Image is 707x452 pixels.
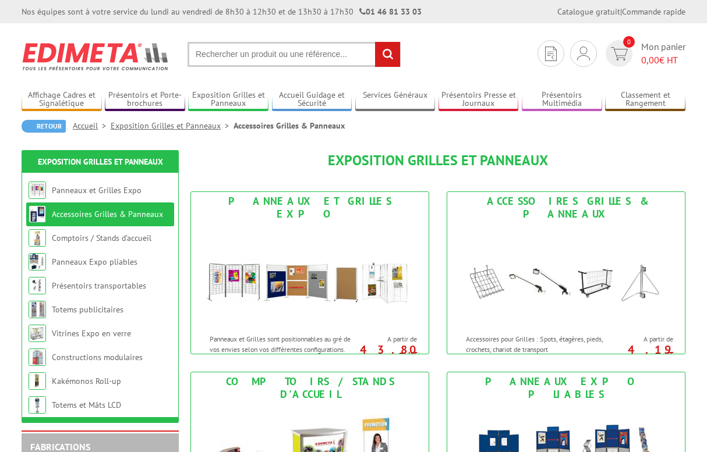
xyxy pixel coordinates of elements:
a: Présentoirs Multimédia [522,90,602,109]
div: Accessoires Grilles & Panneaux [450,195,682,220]
sup: HT [408,350,417,360]
a: Classement et Rangement [605,90,685,109]
a: Accueil Guidage et Sécurité [272,90,352,109]
p: Accessoires pour Grilles : Spots, étagères, pieds, crochets, chariot de transport [466,334,610,354]
span: A partir de [614,334,673,344]
span: € HT [641,54,685,67]
a: Présentoirs et Porte-brochures [105,90,185,109]
a: Accessoires Grilles & Panneaux [52,209,163,219]
a: Panneaux et Grilles Expo [52,185,142,195]
a: Exposition Grilles et Panneaux [188,90,268,109]
img: Edimeta [22,35,170,78]
a: Commande rapide [622,6,685,17]
a: Services Généraux [355,90,436,109]
a: Présentoirs transportables [52,280,146,291]
sup: HT [664,350,673,360]
a: Totems publicitaires [52,304,123,315]
div: Panneaux Expo pliables [450,375,682,401]
img: Panneaux et Grilles Expo [202,223,418,328]
a: Panneaux et Grilles Expo Panneaux et Grilles Expo Panneaux et Grilles sont positionnables au gré ... [190,191,429,354]
a: devis rapide 0 Mon panier 0,00€ HT [603,40,685,67]
div: Nos équipes sont à votre service du lundi au vendredi de 8h30 à 12h30 et de 13h30 à 17h30 [22,6,422,17]
a: Affichage Cadres et Signalétique [22,90,102,109]
img: devis rapide [611,47,628,60]
a: Comptoirs / Stands d'accueil [52,233,151,243]
span: Mon panier [641,40,685,67]
a: Catalogue gratuit [557,6,620,17]
img: Présentoirs transportables [29,277,46,294]
span: 0,00 [641,54,659,66]
div: Comptoirs / Stands d'accueil [194,375,426,401]
img: Totems publicitaires [29,301,46,318]
span: 0 [623,36,635,48]
p: 43.80 € [352,346,417,360]
a: Accueil [73,120,111,131]
p: 4.19 € [608,346,673,360]
img: Comptoirs / Stands d'accueil [29,229,46,247]
a: Exposition Grilles et Panneaux [38,156,163,167]
h1: Exposition Grilles et Panneaux [190,153,685,168]
a: Exposition Grilles et Panneaux [111,120,234,131]
img: Panneaux et Grilles Expo [29,181,46,199]
strong: 01 46 81 33 03 [359,6,422,17]
img: Vitrines Expo en verre [29,325,46,342]
a: Panneaux Expo pliables [52,257,137,267]
a: Vitrines Expo en verre [52,328,131,339]
a: Constructions modulaires [52,352,143,362]
div: | [557,6,685,17]
p: Panneaux et Grilles sont positionnables au gré de vos envies selon vos différentes configurations. [210,334,354,354]
img: Constructions modulaires [29,348,46,366]
input: rechercher [375,42,400,67]
img: Accessoires Grilles & Panneaux [29,205,46,223]
img: Kakémonos Roll-up [29,372,46,390]
a: Kakémonos Roll-up [52,376,121,386]
input: Rechercher un produit ou une référence... [188,42,401,67]
span: A partir de [358,334,417,344]
img: devis rapide [545,47,557,61]
li: Accessoires Grilles & Panneaux [234,120,345,131]
img: Totems et Mâts LCD [29,396,46,414]
img: Panneaux Expo pliables [29,253,46,271]
a: Présentoirs Presse et Journaux [439,90,519,109]
img: Accessoires Grilles & Panneaux [458,223,674,328]
a: Totems et Mâts LCD [52,400,121,410]
a: Accessoires Grilles & Panneaux Accessoires Grilles & Panneaux Accessoires pour Grilles : Spots, é... [447,191,685,354]
a: Retour [22,120,66,133]
div: Panneaux et Grilles Expo [194,195,426,220]
img: devis rapide [577,47,590,60]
